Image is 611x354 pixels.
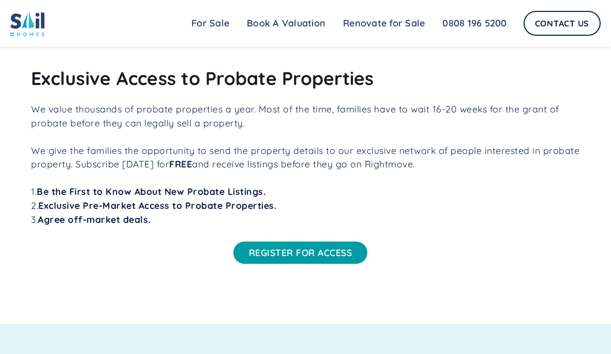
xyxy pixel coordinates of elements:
[169,158,192,169] strong: FREE
[524,11,601,36] a: Contact Us
[434,13,515,34] a: 0808 196 5200
[38,214,151,225] strong: Agree off-market deals.
[233,242,367,264] a: REGISTER FOR ACCESS
[31,102,580,226] p: We value thousands of probate properties a year. Most of the time, families have to wait 16-20 we...
[334,13,434,34] a: Renovate for Sale
[38,200,276,211] strong: Exclusive Pre-Market Access to Probate Properties.
[10,10,44,36] img: sail home logo colored
[183,13,238,34] a: For Sale
[31,67,374,90] strong: Exclusive Access to Probate Properties
[238,13,334,34] a: Book A Valuation
[37,186,265,197] strong: Be the First to Know About New Probate Listings.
